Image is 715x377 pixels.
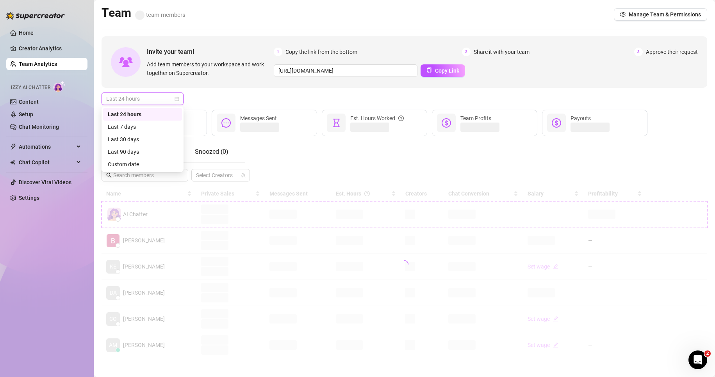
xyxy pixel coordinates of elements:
span: message [221,118,231,128]
span: dollar-circle [442,118,451,128]
span: loading [401,260,408,268]
a: Content [19,99,39,105]
img: AI Chatter [53,81,66,92]
div: Last 7 days [108,123,177,131]
span: Last 24 hours [106,93,179,105]
img: logo-BBDzfeDw.svg [6,12,65,20]
span: team [241,173,246,178]
span: Manage Team & Permissions [629,11,701,18]
img: Chat Copilot [10,160,15,165]
span: copy [426,68,432,73]
span: team members [135,11,185,18]
span: question-circle [398,114,404,123]
a: Settings [19,195,39,201]
span: calendar [175,96,179,101]
span: thunderbolt [10,144,16,150]
button: Copy Link [421,64,465,77]
div: Custom date [108,160,177,169]
span: 2 [462,48,471,56]
span: 1 [274,48,282,56]
div: Est. Hours Worked [350,114,404,123]
span: 3 [634,48,643,56]
div: Last 30 days [103,133,182,146]
div: Last 30 days [108,135,177,144]
input: Search members [113,171,177,180]
iframe: Intercom live chat [688,350,707,369]
span: Copy Link [435,68,459,74]
span: Payouts [571,115,591,121]
div: Custom date [103,158,182,171]
a: Setup [19,111,33,117]
span: 2 [704,350,711,357]
h2: Team [102,5,185,20]
span: Messages Sent [240,115,277,121]
span: Chat Copilot [19,156,74,169]
a: Team Analytics [19,61,57,67]
span: dollar-circle [552,118,561,128]
div: Last 7 days [103,121,182,133]
a: Chat Monitoring [19,124,59,130]
span: Automations [19,140,74,153]
span: Approve their request [646,48,698,56]
button: Manage Team & Permissions [614,8,707,21]
span: hourglass [332,118,341,128]
span: Share it with your team [474,48,530,56]
span: search [106,172,112,178]
div: Last 24 hours [103,108,182,121]
span: setting [620,12,626,17]
div: Last 90 days [103,146,182,158]
a: Discover Viral Videos [19,179,71,185]
span: Team Profits [460,115,491,121]
span: Add team members to your workspace and work together on Supercreator. [147,60,271,77]
div: Last 90 days [108,148,177,156]
span: Snoozed ( 0 ) [195,148,228,155]
span: Invite your team! [147,47,274,57]
a: Home [19,30,34,36]
a: Creator Analytics [19,42,81,55]
span: Izzy AI Chatter [11,84,50,91]
div: Last 24 hours [108,110,177,119]
span: Copy the link from the bottom [285,48,357,56]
